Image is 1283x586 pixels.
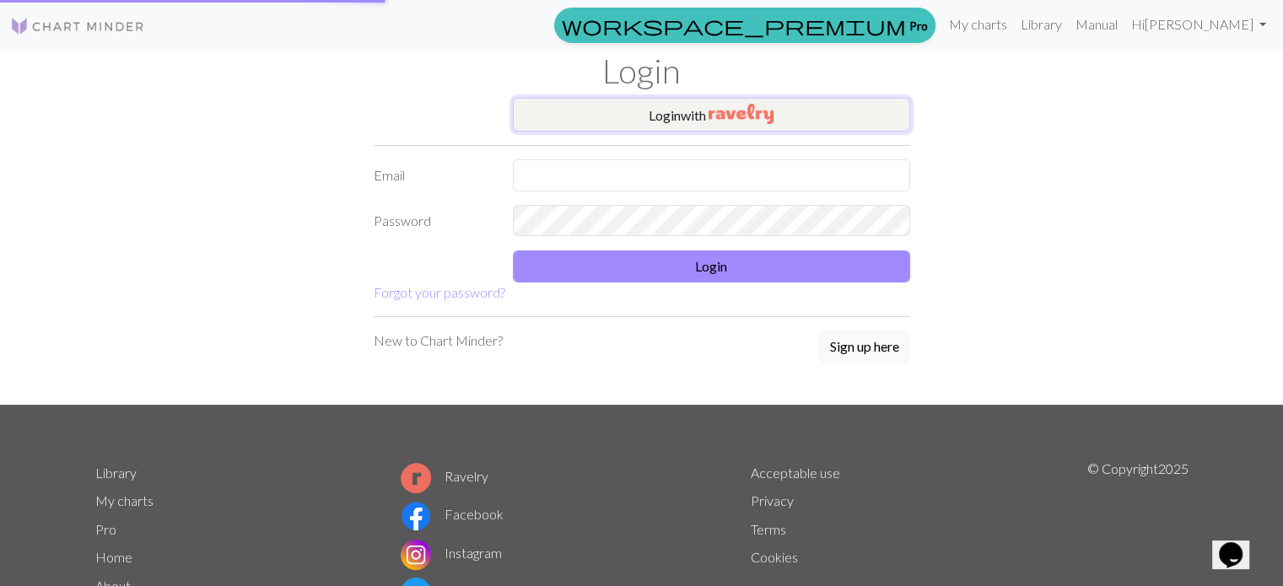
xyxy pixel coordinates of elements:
img: Ravelry logo [401,463,431,493]
h1: Login [85,51,1199,91]
a: My charts [942,8,1014,41]
a: Terms [751,521,786,537]
a: Ravelry [401,468,488,484]
a: Library [1014,8,1069,41]
a: Home [95,549,132,565]
img: Instagram logo [401,540,431,570]
button: Login [513,250,910,282]
a: Instagram [401,545,502,561]
label: Password [364,205,503,237]
img: Ravelry [709,104,774,124]
button: Loginwith [513,98,910,132]
a: Acceptable use [751,465,840,481]
a: Privacy [751,492,794,508]
a: Forgot your password? [374,284,505,300]
a: Pro [95,521,116,537]
span: workspace_premium [562,13,906,37]
a: Sign up here [819,331,910,364]
a: Facebook [401,506,504,522]
a: My charts [95,492,154,508]
a: Cookies [751,549,798,565]
button: Sign up here [819,331,910,363]
p: New to Chart Minder? [374,331,503,351]
a: Manual [1069,8,1124,41]
iframe: chat widget [1212,519,1266,569]
img: Facebook logo [401,501,431,531]
a: Pro [554,8,935,43]
label: Email [364,159,503,191]
a: Library [95,465,137,481]
img: Logo [10,16,145,36]
a: Hi[PERSON_NAME] [1124,8,1273,41]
